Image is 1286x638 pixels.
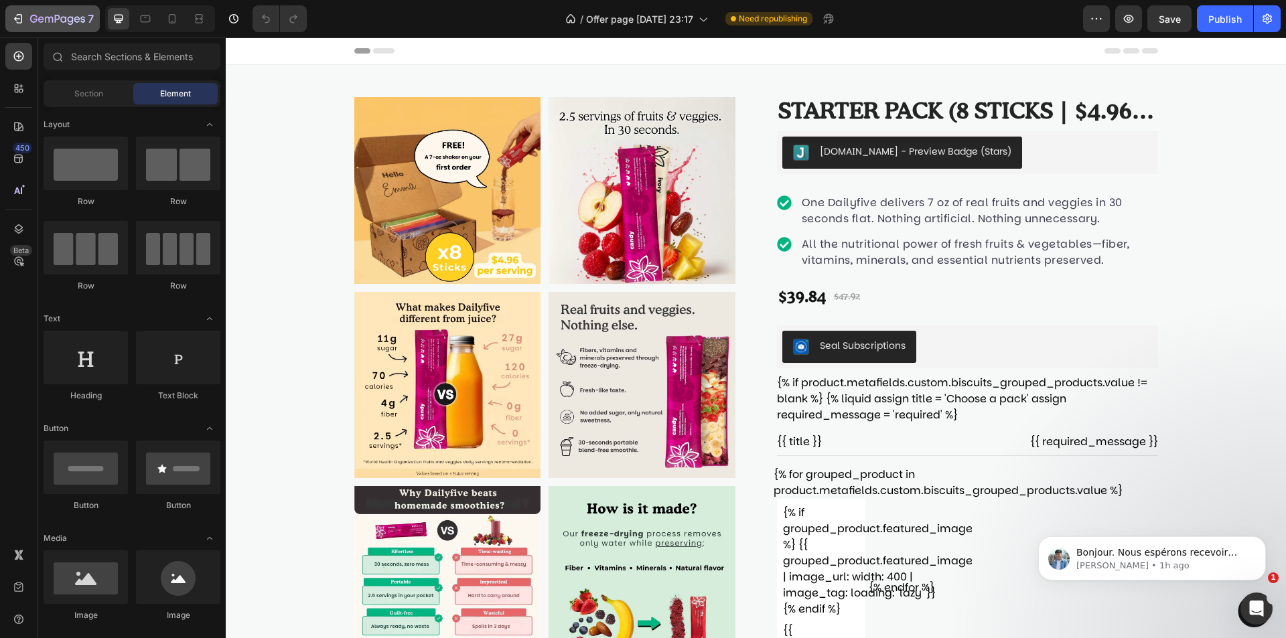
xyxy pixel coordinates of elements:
button: Publish [1197,5,1253,32]
span: {{ required_message }} [804,396,932,412]
div: Text Block [136,390,220,402]
div: Publish [1208,12,1242,26]
p: 7 [88,11,94,27]
img: Judgeme.png [567,107,583,123]
iframe: Intercom live chat [1240,592,1273,625]
div: $47.92 [607,253,636,267]
span: Bonjour. Nous espérons recevoir plus de détails de votre part afin de pouvoir vous aider de maniè... [58,39,226,156]
img: SealSubscriptions.png [567,301,583,317]
span: Text [44,313,60,325]
div: Row [136,280,220,292]
div: Image [44,609,128,621]
div: Row [44,280,128,292]
button: Save [1147,5,1192,32]
div: Beta [10,245,32,256]
div: Button [44,499,128,511]
span: Section [74,88,103,100]
div: Row [136,195,220,208]
span: Save [1159,13,1181,25]
button: Judge.me - Preview Badge (Stars) [557,99,796,131]
span: Button [44,422,68,434]
span: Toggle open [199,114,220,135]
input: Search Sections & Elements [44,43,220,70]
div: [DOMAIN_NAME] - Preview Badge (Stars) [594,107,786,121]
div: Button [136,499,220,511]
button: Seal Subscriptions [557,293,691,325]
div: Heading [44,390,128,402]
div: 450 [13,143,32,153]
h3: {{ title }} [551,396,596,412]
p: One Dailyfive delivers 7 oz of real fruits and veggies in 30 seconds flat. Nothing artificial. No... [576,157,930,189]
div: Row [44,195,128,208]
span: 1 [1268,572,1279,583]
span: / [580,12,583,26]
span: Layout [44,118,70,131]
span: Offer page [DATE] 23:17 [586,12,693,26]
span: Need republishing [739,13,807,25]
div: Image [136,609,220,621]
iframe: Design area [226,37,1286,638]
span: Media [44,532,67,544]
button: 7 [5,5,100,32]
div: {% if grouped_product.featured_image %} {{ grouped_product.featured_image | image_url: width: 400... [557,467,725,580]
p: Message from Liam, sent 1h ago [58,52,231,64]
p: All the nutritional power of fresh fruits & vegetables—fiber, vitamins, minerals, and essential n... [576,199,930,231]
span: Toggle open [199,308,220,329]
div: Seal Subscriptions [594,301,680,315]
span: Element [160,88,191,100]
span: Toggle open [199,528,220,549]
div: $39.84 [551,249,601,272]
div: Undo/Redo [253,5,307,32]
iframe: Intercom notifications message [1018,508,1286,602]
span: Toggle open [199,418,220,439]
h1: Starter pack (8 sticks | $4.96 each) [551,60,932,91]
